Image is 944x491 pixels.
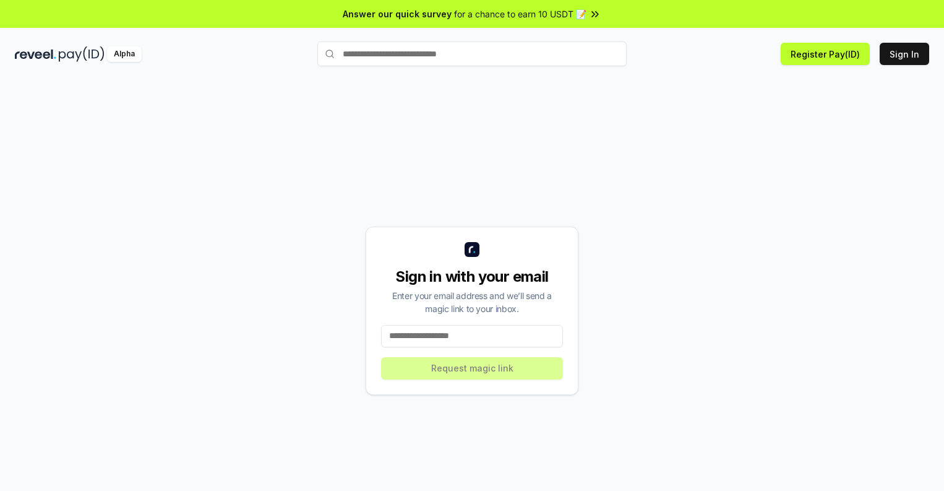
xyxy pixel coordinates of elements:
div: Enter your email address and we’ll send a magic link to your inbox. [381,289,563,315]
div: Sign in with your email [381,267,563,287]
button: Sign In [880,43,929,65]
button: Register Pay(ID) [781,43,870,65]
img: reveel_dark [15,46,56,62]
span: for a chance to earn 10 USDT 📝 [454,7,586,20]
img: logo_small [465,242,479,257]
span: Answer our quick survey [343,7,452,20]
img: pay_id [59,46,105,62]
div: Alpha [107,46,142,62]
